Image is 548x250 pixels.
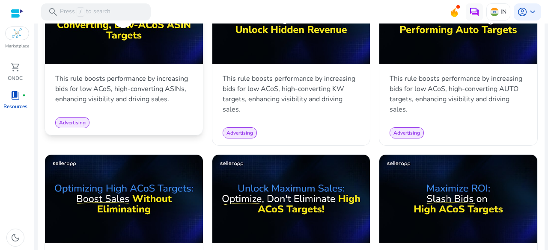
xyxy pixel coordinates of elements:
[517,7,527,17] span: account_circle
[77,7,84,17] span: /
[59,119,86,126] span: Advertising
[8,74,23,82] p: ONDC
[212,155,370,243] img: sddefault.jpg
[48,7,58,17] span: search
[490,8,499,16] img: in.svg
[10,90,21,100] span: book_4
[3,103,27,110] p: Resources
[527,7,538,17] span: keyboard_arrow_down
[223,74,360,115] p: This rule boosts performance by increasing bids for low ACoS, high-converting KW targets, enhanci...
[45,155,203,243] img: sddefault.jpg
[226,129,253,136] span: Advertising
[393,129,420,136] span: Advertising
[10,62,21,72] span: shopping_cart
[55,74,193,104] p: This rule boosts performance by increasing bids for low ACoS, high-converting ASINs, enhancing vi...
[22,94,26,97] span: fiber_manual_record
[500,4,506,19] p: IN
[60,7,110,17] p: Press to search
[379,155,537,243] img: sddefault.jpg
[111,6,135,30] span: play_circle
[390,74,527,115] p: This rule boosts performance by increasing bids for low ACoS, high-converting AUTO targets, enhan...
[10,232,21,243] span: dark_mode
[5,43,29,50] p: Marketplace
[12,28,22,38] img: ondc-sm.webp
